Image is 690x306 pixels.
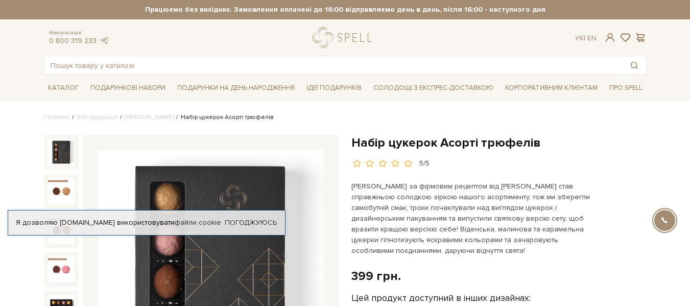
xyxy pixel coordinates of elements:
[44,113,69,121] a: Головна
[44,5,647,14] strong: Працюємо без вихідних. Замовлення оплачені до 16:00 відправляємо день в день, після 16:00 - насту...
[173,80,299,96] a: Подарунки на День народження
[351,268,401,284] div: 399 грн.
[48,256,75,283] img: Набір цукерок Асорті трюфелів
[48,178,75,204] img: Набір цукерок Асорті трюфелів
[49,36,97,45] a: 0 800 319 233
[605,80,646,96] a: Про Spell
[587,34,597,42] a: En
[584,34,585,42] span: |
[351,181,591,256] p: [PERSON_NAME] за фірмовим рецептом від [PERSON_NAME] став справжньою солодкою зіркою нашого асорт...
[419,159,430,169] div: 5/5
[99,36,109,45] a: telegram
[49,30,109,36] span: Консультація:
[501,80,602,96] a: Корпоративним клієнтам
[174,113,274,122] li: Набір цукерок Асорті трюфелів
[575,34,597,43] div: Ук
[8,218,285,227] div: Я дозволяю [DOMAIN_NAME] використовувати
[351,292,531,304] label: Цей продукт доступний в інших дизайнах:
[302,80,366,96] a: Ідеї подарунків
[44,80,83,96] a: Каталог
[313,27,376,48] a: logo
[369,79,497,97] a: Солодощі з експрес-доставкою
[623,56,646,75] button: Пошук товару у каталозі
[44,56,623,75] input: Пошук товару у каталозі
[86,80,170,96] a: Подарункові набори
[48,139,75,166] img: Набір цукерок Асорті трюфелів
[351,135,647,151] h1: Набір цукерок Асорті трюфелів
[125,113,174,121] a: [PERSON_NAME]
[77,113,117,121] a: Вся продукція
[175,218,221,227] a: файли cookie
[225,218,277,227] a: Погоджуюсь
